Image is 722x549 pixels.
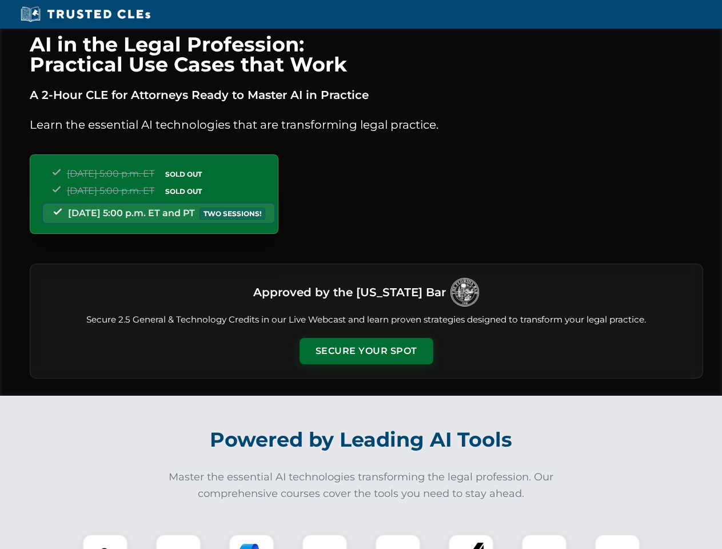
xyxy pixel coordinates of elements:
span: [DATE] 5:00 p.m. ET [67,168,154,179]
img: Logo [450,278,479,307]
h3: Approved by the [US_STATE] Bar [253,282,446,303]
span: [DATE] 5:00 p.m. ET [67,185,154,196]
p: Master the essential AI technologies transforming the legal profession. Our comprehensive courses... [161,469,561,502]
img: Trusted CLEs [17,6,154,23]
span: SOLD OUT [161,168,206,180]
button: Secure Your Spot [300,338,433,364]
h2: Powered by Leading AI Tools [45,420,678,460]
p: Learn the essential AI technologies that are transforming legal practice. [30,116,703,134]
span: SOLD OUT [161,185,206,197]
p: Secure 2.5 General & Technology Credits in our Live Webcast and learn proven strategies designed ... [44,313,689,327]
p: A 2-Hour CLE for Attorneys Ready to Master AI in Practice [30,86,703,104]
h1: AI in the Legal Profession: Practical Use Cases that Work [30,34,703,74]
